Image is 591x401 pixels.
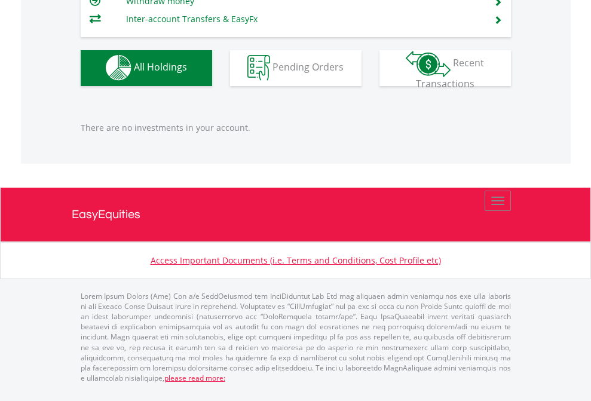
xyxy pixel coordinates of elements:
span: Recent Transactions [416,56,485,90]
img: transactions-zar-wht.png [406,51,451,77]
button: Pending Orders [230,50,362,86]
a: EasyEquities [72,188,520,241]
p: There are no investments in your account. [81,122,511,134]
p: Lorem Ipsum Dolors (Ame) Con a/e SeddOeiusmod tem InciDiduntut Lab Etd mag aliquaen admin veniamq... [81,291,511,383]
a: please read more: [164,373,225,383]
img: pending_instructions-wht.png [247,55,270,81]
td: Inter-account Transfers & EasyFx [126,10,479,28]
button: All Holdings [81,50,212,86]
img: holdings-wht.png [106,55,131,81]
button: Recent Transactions [379,50,511,86]
span: All Holdings [134,60,187,74]
a: Access Important Documents (i.e. Terms and Conditions, Cost Profile etc) [151,255,441,266]
span: Pending Orders [272,60,344,74]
